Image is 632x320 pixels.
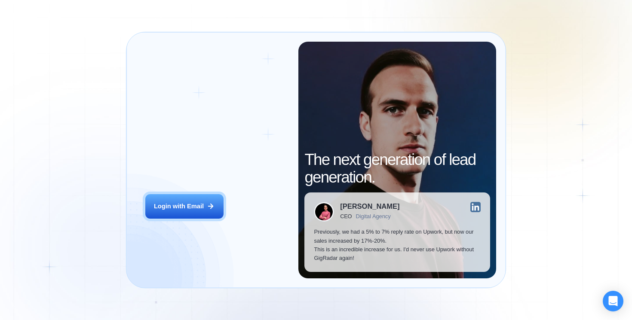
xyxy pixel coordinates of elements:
[304,151,490,186] h2: The next generation of lead generation.
[340,213,352,220] div: CEO
[340,203,399,210] div: [PERSON_NAME]
[356,213,391,220] div: Digital Agency
[145,194,224,219] button: Login with Email
[603,291,623,311] div: Open Intercom Messenger
[154,202,204,210] div: Login with Email
[314,228,480,262] p: Previously, we had a 5% to 7% reply rate on Upwork, but now our sales increased by 17%-20%. This ...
